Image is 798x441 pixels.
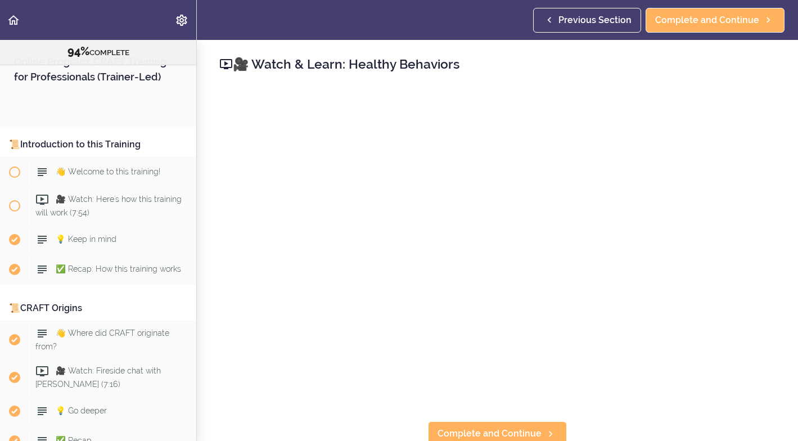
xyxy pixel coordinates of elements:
[35,328,169,350] span: 👋 Where did CRAFT originate from?
[35,195,182,217] span: 🎥 Watch: Here's how this training will work (7:54)
[14,44,182,59] div: COMPLETE
[646,8,785,33] a: Complete and Continue
[558,13,632,27] span: Previous Section
[655,13,759,27] span: Complete and Continue
[438,427,542,440] span: Complete and Continue
[56,264,181,273] span: ✅ Recap: How this training works
[7,13,20,27] svg: Back to course curriculum
[67,44,89,58] span: 94%
[35,366,161,388] span: 🎥 Watch: Fireside chat with [PERSON_NAME] (7:16)
[533,8,641,33] a: Previous Section
[56,406,107,415] span: 💡 Go deeper
[175,13,188,27] svg: Settings Menu
[56,235,116,244] span: 💡 Keep in mind
[219,55,776,74] h2: 🎥 Watch & Learn: Healthy Behaviors
[219,91,776,403] iframe: Video Player
[56,167,160,176] span: 👋 Welcome to this training!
